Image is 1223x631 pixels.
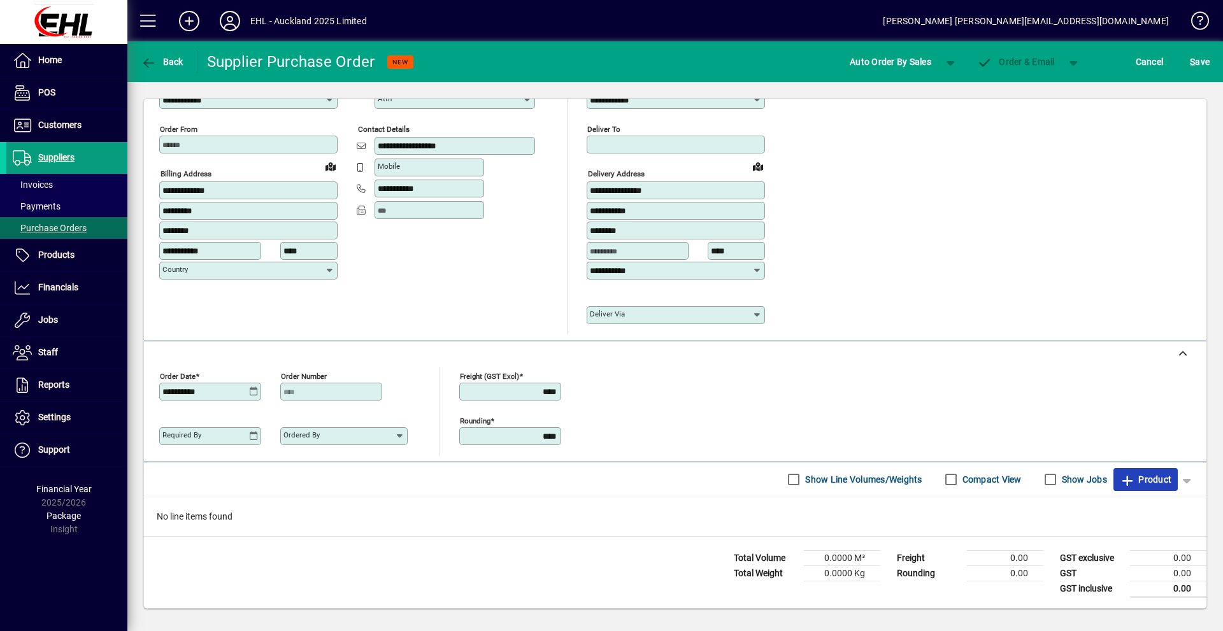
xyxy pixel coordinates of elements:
[38,282,78,292] span: Financials
[6,402,127,434] a: Settings
[883,11,1169,31] div: [PERSON_NAME] [PERSON_NAME][EMAIL_ADDRESS][DOMAIN_NAME]
[1054,565,1130,581] td: GST
[392,58,408,66] span: NEW
[13,223,87,233] span: Purchase Orders
[960,473,1022,486] label: Compact View
[6,304,127,336] a: Jobs
[144,497,1206,536] div: No line items found
[803,473,922,486] label: Show Line Volumes/Weights
[127,50,197,73] app-page-header-button: Back
[250,11,367,31] div: EHL - Auckland 2025 Limited
[587,125,620,134] mat-label: Deliver To
[1190,52,1210,72] span: ave
[378,162,400,171] mat-label: Mobile
[843,50,938,73] button: Auto Order By Sales
[1130,550,1206,565] td: 0.00
[38,152,75,162] span: Suppliers
[6,174,127,195] a: Invoices
[1182,3,1207,44] a: Knowledge Base
[207,52,375,72] div: Supplier Purchase Order
[1190,57,1195,67] span: S
[1136,52,1164,72] span: Cancel
[13,180,53,190] span: Invoices
[320,156,341,176] a: View on map
[36,484,92,494] span: Financial Year
[6,272,127,304] a: Financials
[6,239,127,271] a: Products
[804,565,880,581] td: 0.0000 Kg
[1133,50,1167,73] button: Cancel
[6,434,127,466] a: Support
[162,265,188,274] mat-label: Country
[138,50,187,73] button: Back
[590,309,625,318] mat-label: Deliver via
[460,371,519,380] mat-label: Freight (GST excl)
[1130,581,1206,597] td: 0.00
[38,315,58,325] span: Jobs
[1120,469,1171,490] span: Product
[38,55,62,65] span: Home
[6,195,127,217] a: Payments
[971,50,1061,73] button: Order & Email
[38,412,71,422] span: Settings
[890,565,967,581] td: Rounding
[283,430,320,439] mat-label: Ordered by
[160,371,196,380] mat-label: Order date
[1054,581,1130,597] td: GST inclusive
[460,416,490,425] mat-label: Rounding
[6,369,127,401] a: Reports
[160,125,197,134] mat-label: Order from
[38,444,70,455] span: Support
[38,347,58,357] span: Staff
[162,430,201,439] mat-label: Required by
[1130,565,1206,581] td: 0.00
[967,550,1043,565] td: 0.00
[6,77,127,109] a: POS
[804,550,880,565] td: 0.0000 M³
[748,156,768,176] a: View on map
[13,201,61,211] span: Payments
[38,120,82,130] span: Customers
[1059,473,1107,486] label: Show Jobs
[281,371,327,380] mat-label: Order number
[727,550,804,565] td: Total Volume
[6,110,127,141] a: Customers
[1187,50,1213,73] button: Save
[141,57,183,67] span: Back
[1054,550,1130,565] td: GST exclusive
[967,565,1043,581] td: 0.00
[38,250,75,260] span: Products
[169,10,210,32] button: Add
[46,511,81,521] span: Package
[890,550,967,565] td: Freight
[6,45,127,76] a: Home
[210,10,250,32] button: Profile
[977,57,1055,67] span: Order & Email
[378,94,392,103] mat-label: Attn
[38,379,69,390] span: Reports
[727,565,804,581] td: Total Weight
[38,87,55,97] span: POS
[1113,468,1178,491] button: Product
[6,217,127,239] a: Purchase Orders
[850,52,931,72] span: Auto Order By Sales
[6,337,127,369] a: Staff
